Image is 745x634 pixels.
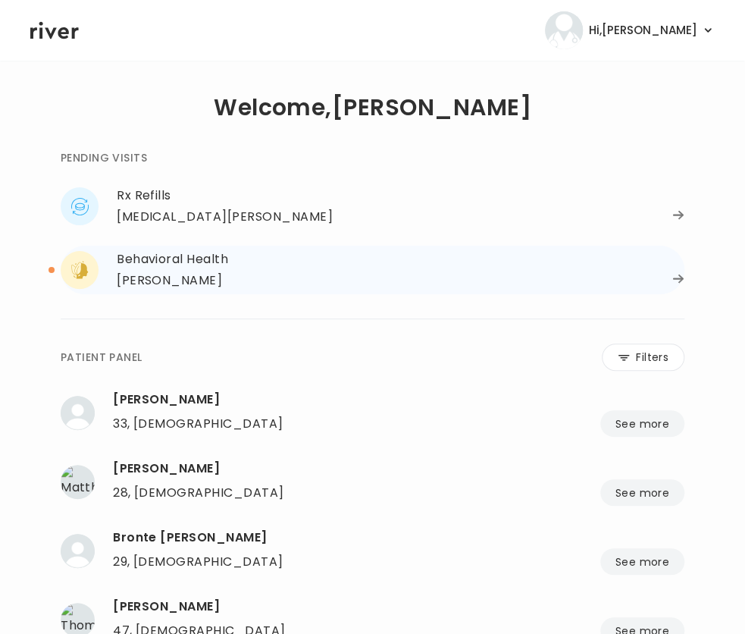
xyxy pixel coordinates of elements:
img: user avatar [545,11,583,49]
img: Matthew Brinkman [61,465,95,499]
div: Rx Refills [117,185,684,206]
div: 33, [DEMOGRAPHIC_DATA] [113,413,283,435]
div: Bronte Blanco [113,527,684,548]
button: See more [600,410,684,437]
img: Bronte Blanco [61,534,95,568]
div: 28, [DEMOGRAPHIC_DATA] [113,482,284,504]
img: Zachary DeCecchis [61,396,95,430]
button: See more [600,479,684,506]
div: PENDING VISITS [61,149,147,167]
button: Filters [602,344,684,371]
button: user avatarHi,[PERSON_NAME] [545,11,715,49]
div: PATIENT PANEL [61,348,142,366]
div: Matthew Brinkman [113,458,684,479]
div: Behavioral Health [117,249,684,270]
button: See more [600,548,684,575]
span: Hi, [PERSON_NAME] [589,20,697,41]
div: 29, [DEMOGRAPHIC_DATA] [113,551,283,573]
h1: Welcome, [PERSON_NAME] [214,97,531,118]
div: Thomas Charron [113,596,684,617]
div: [PERSON_NAME] [117,270,222,291]
div: [MEDICAL_DATA][PERSON_NAME] [117,206,333,228]
div: Zachary DeCecchis [113,389,684,410]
